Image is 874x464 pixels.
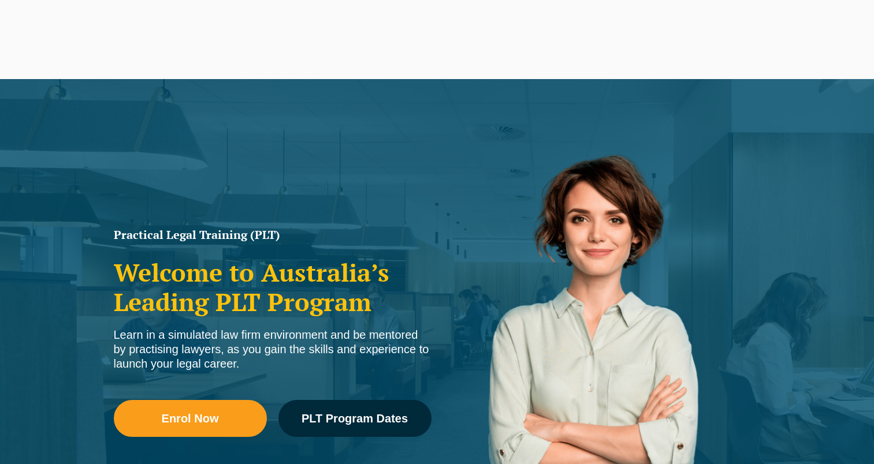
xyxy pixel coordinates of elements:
[162,413,219,424] span: Enrol Now
[114,229,432,241] h1: Practical Legal Training (PLT)
[278,400,432,437] a: PLT Program Dates
[114,400,267,437] a: Enrol Now
[302,413,408,424] span: PLT Program Dates
[114,258,432,316] h2: Welcome to Australia’s Leading PLT Program
[114,328,432,371] div: Learn in a simulated law firm environment and be mentored by practising lawyers, as you gain the ...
